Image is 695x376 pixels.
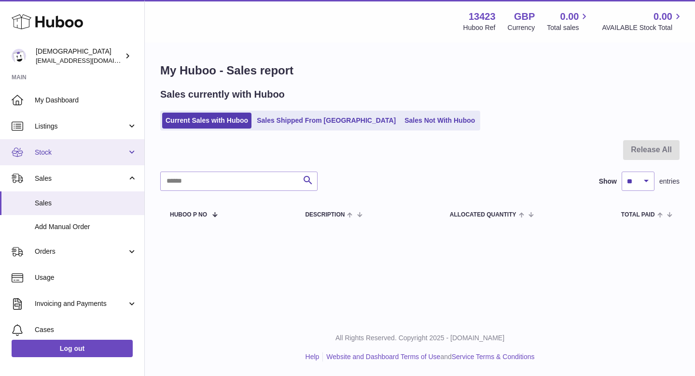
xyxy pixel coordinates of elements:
[35,222,137,231] span: Add Manual Order
[653,10,672,23] span: 0.00
[305,212,345,218] span: Description
[452,353,535,361] a: Service Terms & Conditions
[35,299,127,308] span: Invoicing and Payments
[547,23,590,32] span: Total sales
[463,23,496,32] div: Huboo Ref
[35,247,127,256] span: Orders
[36,47,123,65] div: [DEMOGRAPHIC_DATA]
[12,340,133,357] a: Log out
[35,273,137,282] span: Usage
[514,10,535,23] strong: GBP
[602,10,683,32] a: 0.00 AVAILABLE Stock Total
[508,23,535,32] div: Currency
[659,177,680,186] span: entries
[170,212,207,218] span: Huboo P no
[547,10,590,32] a: 0.00 Total sales
[162,113,251,129] a: Current Sales with Huboo
[35,174,127,183] span: Sales
[253,113,399,129] a: Sales Shipped From [GEOGRAPHIC_DATA]
[153,333,687,343] p: All Rights Reserved. Copyright 2025 - [DOMAIN_NAME]
[323,352,534,362] li: and
[35,199,137,208] span: Sales
[599,177,617,186] label: Show
[12,49,26,63] img: olgazyuz@outlook.com
[35,325,137,334] span: Cases
[450,212,516,218] span: ALLOCATED Quantity
[36,57,142,64] span: [EMAIL_ADDRESS][DOMAIN_NAME]
[621,212,655,218] span: Total paid
[469,10,496,23] strong: 13423
[602,23,683,32] span: AVAILABLE Stock Total
[35,96,137,105] span: My Dashboard
[35,122,127,131] span: Listings
[160,88,285,101] h2: Sales currently with Huboo
[306,353,320,361] a: Help
[35,148,127,157] span: Stock
[160,63,680,78] h1: My Huboo - Sales report
[560,10,579,23] span: 0.00
[326,353,440,361] a: Website and Dashboard Terms of Use
[401,113,478,129] a: Sales Not With Huboo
